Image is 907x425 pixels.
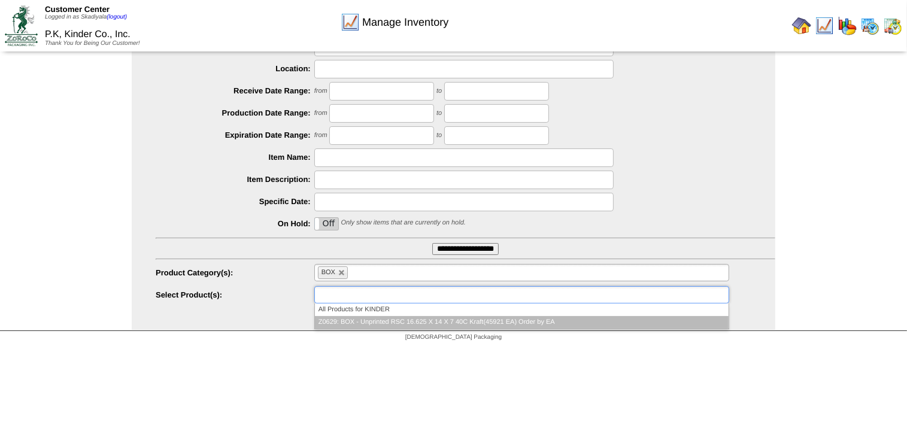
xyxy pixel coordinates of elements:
li: Z0629: BOX - Unprinted RSC 16.625 X 14 X 7 40C Kraft(45921 EA) Order by EA [315,316,729,329]
img: calendarprod.gif [860,16,879,35]
li: All Products for KINDER [315,303,729,316]
span: P.K, Kinder Co., Inc. [45,29,131,40]
label: Expiration Date Range: [156,130,314,139]
img: home.gif [792,16,811,35]
img: ZoRoCo_Logo(Green%26Foil)%20jpg.webp [5,5,38,45]
span: to [436,110,442,117]
label: Production Date Range: [156,108,314,117]
img: calendarinout.gif [883,16,902,35]
label: Product Category(s): [156,268,314,277]
span: Logged in as Skadiyala [45,14,127,20]
label: Receive Date Range: [156,86,314,95]
img: line_graph.gif [815,16,834,35]
label: Location: [156,64,314,73]
span: BOX [321,269,335,276]
span: to [436,88,442,95]
label: Select Product(s): [156,290,314,299]
img: line_graph.gif [341,13,360,32]
span: from [314,132,327,139]
span: from [314,110,327,117]
span: Thank You for Being Our Customer! [45,40,140,47]
label: On Hold: [156,219,314,228]
span: Manage Inventory [362,16,448,29]
a: (logout) [107,14,127,20]
label: Item Name: [156,153,314,162]
span: Only show items that are currently on hold. [341,220,465,227]
label: Specific Date: [156,197,314,206]
span: [DEMOGRAPHIC_DATA] Packaging [405,334,502,341]
span: Customer Center [45,5,110,14]
img: graph.gif [838,16,857,35]
div: OnOff [314,217,339,230]
span: from [314,88,327,95]
span: to [436,132,442,139]
label: Off [315,218,338,230]
label: Item Description: [156,175,314,184]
